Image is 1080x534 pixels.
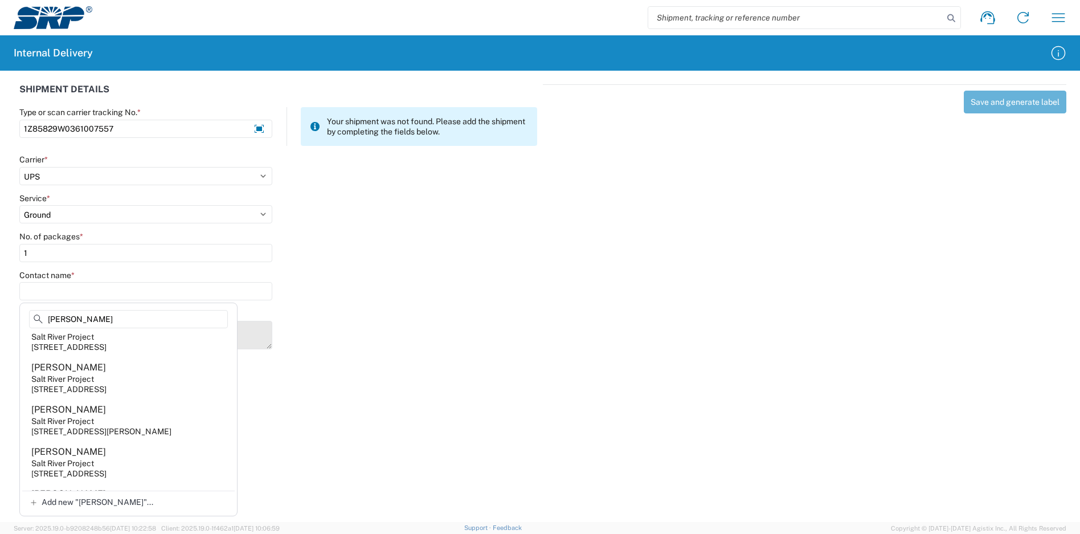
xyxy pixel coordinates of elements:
div: Salt River Project [31,374,94,384]
div: [PERSON_NAME] [31,403,106,416]
label: Contact name [19,270,75,280]
span: Server: 2025.19.0-b9208248b56 [14,525,156,532]
div: [STREET_ADDRESS] [31,384,107,394]
a: Feedback [493,524,522,531]
label: No. of packages [19,231,83,242]
label: Carrier [19,154,48,165]
div: [PERSON_NAME] [31,446,106,458]
span: Client: 2025.19.0-1f462a1 [161,525,280,532]
a: Support [464,524,493,531]
input: Shipment, tracking or reference number [648,7,943,28]
div: [PERSON_NAME] [31,488,106,500]
div: [STREET_ADDRESS][PERSON_NAME] [31,426,171,437]
span: Your shipment was not found. Please add the shipment by completing the fields below. [327,116,528,137]
span: Copyright © [DATE]-[DATE] Agistix Inc., All Rights Reserved [891,523,1066,533]
img: srp [14,6,92,29]
h2: Internal Delivery [14,46,93,60]
span: [DATE] 10:06:59 [234,525,280,532]
div: Salt River Project [31,458,94,468]
div: [STREET_ADDRESS] [31,468,107,479]
div: [STREET_ADDRESS] [31,342,107,352]
label: Service [19,193,50,203]
div: Salt River Project [31,416,94,426]
span: Add new "[PERSON_NAME]"... [42,497,153,507]
span: [DATE] 10:22:58 [110,525,156,532]
div: SHIPMENT DETAILS [19,84,537,107]
div: [PERSON_NAME] [31,361,106,374]
div: Salt River Project [31,332,94,342]
label: Type or scan carrier tracking No. [19,107,141,117]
